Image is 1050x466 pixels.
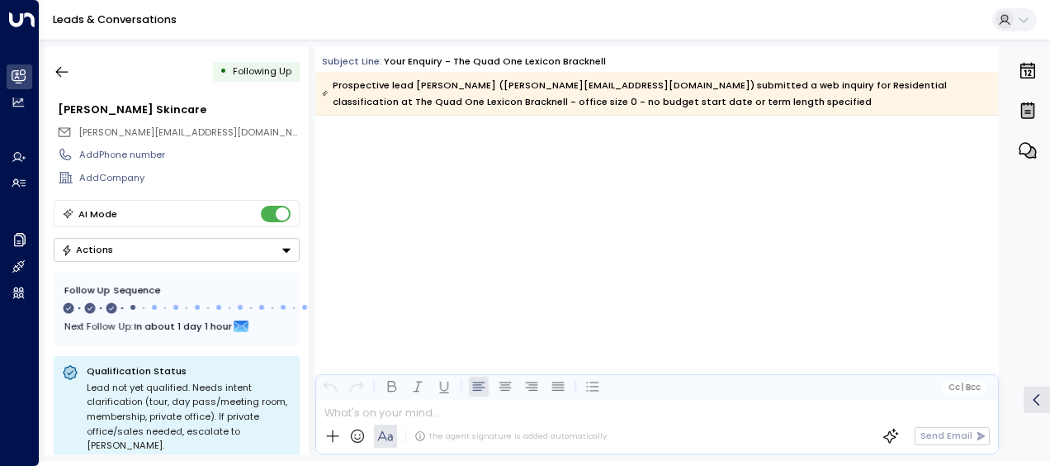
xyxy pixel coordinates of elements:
div: AI Mode [78,206,117,222]
div: The agent signature is added automatically [414,430,607,442]
span: Subject Line: [322,55,382,68]
div: Actions [61,244,113,255]
p: Qualification Status [87,364,291,378]
button: Cc|Bcc [943,381,986,393]
button: Undo [320,377,340,397]
div: • [220,59,227,83]
a: Leads & Conversations [53,12,177,26]
button: Redo [347,377,367,397]
span: In about 1 day 1 hour [134,317,232,335]
div: Your enquiry - The Quad One Lexicon Bracknell [384,55,606,69]
button: Actions [54,238,300,262]
div: AddPhone number [79,148,299,162]
span: Cc Bcc [948,383,981,392]
div: Lead not yet qualified. Needs intent clarification (tour, day pass/meeting room, membership, priv... [87,381,291,454]
div: Prospective lead [PERSON_NAME] ([PERSON_NAME][EMAIL_ADDRESS][DOMAIN_NAME]) submitted a web inquir... [322,77,991,110]
div: Button group with a nested menu [54,238,300,262]
span: [PERSON_NAME][EMAIL_ADDRESS][DOMAIN_NAME] [78,126,315,139]
div: AddCompany [79,171,299,185]
div: Follow Up Sequence [64,283,289,297]
div: [PERSON_NAME] Skincare [58,102,299,117]
span: Following Up [233,64,291,78]
div: Next Follow Up: [64,317,289,335]
span: lisa.neens@gmail.com [78,126,300,140]
span: | [962,383,964,392]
